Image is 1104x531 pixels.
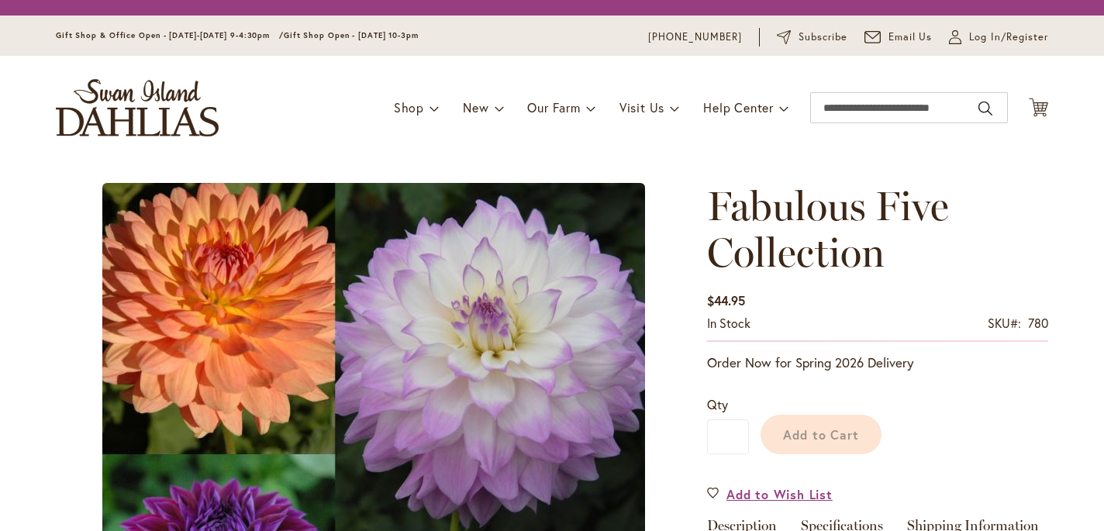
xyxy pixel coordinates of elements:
[56,79,219,136] a: store logo
[1028,315,1048,333] div: 780
[969,29,1048,45] span: Log In/Register
[978,96,992,121] button: Search
[799,29,847,45] span: Subscribe
[864,29,933,45] a: Email Us
[888,29,933,45] span: Email Us
[988,315,1021,331] strong: SKU
[707,353,1048,372] p: Order Now for Spring 2026 Delivery
[284,30,419,40] span: Gift Shop Open - [DATE] 10-3pm
[707,315,750,333] div: Availability
[703,99,774,116] span: Help Center
[707,396,728,412] span: Qty
[707,315,750,331] span: In stock
[527,99,580,116] span: Our Farm
[619,99,664,116] span: Visit Us
[648,29,742,45] a: [PHONE_NUMBER]
[707,485,833,503] a: Add to Wish List
[394,99,424,116] span: Shop
[949,29,1048,45] a: Log In/Register
[726,485,833,503] span: Add to Wish List
[463,99,488,116] span: New
[707,292,745,309] span: $44.95
[777,29,847,45] a: Subscribe
[56,30,284,40] span: Gift Shop & Office Open - [DATE]-[DATE] 9-4:30pm /
[707,181,949,277] span: Fabulous Five Collection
